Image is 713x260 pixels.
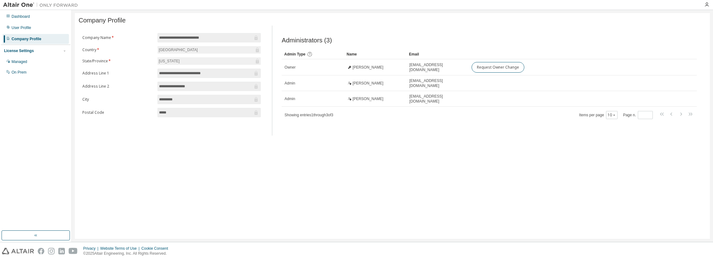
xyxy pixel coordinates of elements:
[12,59,27,64] div: Managed
[82,59,154,64] label: State/Province
[82,110,154,115] label: Postal Code
[579,111,618,119] span: Items per page
[352,96,383,101] span: [PERSON_NAME]
[158,57,261,65] div: [US_STATE]
[608,113,616,118] button: 10
[2,248,34,254] img: altair_logo.svg
[12,70,27,75] div: On Prem
[284,113,333,117] span: Showing entries 1 through 3 of 3
[158,46,261,54] div: [GEOGRAPHIC_DATA]
[409,78,466,88] span: [EMAIL_ADDRESS][DOMAIN_NAME]
[141,246,172,251] div: Cookie Consent
[284,96,295,101] span: Admin
[48,248,55,254] img: instagram.svg
[284,65,295,70] span: Owner
[12,14,30,19] div: Dashboard
[158,58,181,65] div: [US_STATE]
[82,35,154,40] label: Company Name
[284,81,295,86] span: Admin
[69,248,78,254] img: youtube.svg
[38,248,44,254] img: facebook.svg
[3,2,81,8] img: Altair One
[284,52,305,56] span: Admin Type
[409,49,466,59] div: Email
[4,48,34,53] div: License Settings
[82,47,154,52] label: Country
[82,84,154,89] label: Address Line 2
[282,37,332,44] span: Administrators (3)
[409,62,466,72] span: [EMAIL_ADDRESS][DOMAIN_NAME]
[623,111,653,119] span: Page n.
[100,246,141,251] div: Website Terms of Use
[12,25,31,30] div: User Profile
[83,246,100,251] div: Privacy
[352,65,383,70] span: [PERSON_NAME]
[472,62,524,73] button: Request Owner Change
[82,97,154,102] label: City
[12,36,41,41] div: Company Profile
[79,17,126,24] span: Company Profile
[83,251,172,256] p: © 2025 Altair Engineering, Inc. All Rights Reserved.
[158,46,199,53] div: [GEOGRAPHIC_DATA]
[58,248,65,254] img: linkedin.svg
[347,49,404,59] div: Name
[409,94,466,104] span: [EMAIL_ADDRESS][DOMAIN_NAME]
[352,81,383,86] span: [PERSON_NAME]
[82,71,154,76] label: Address Line 1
